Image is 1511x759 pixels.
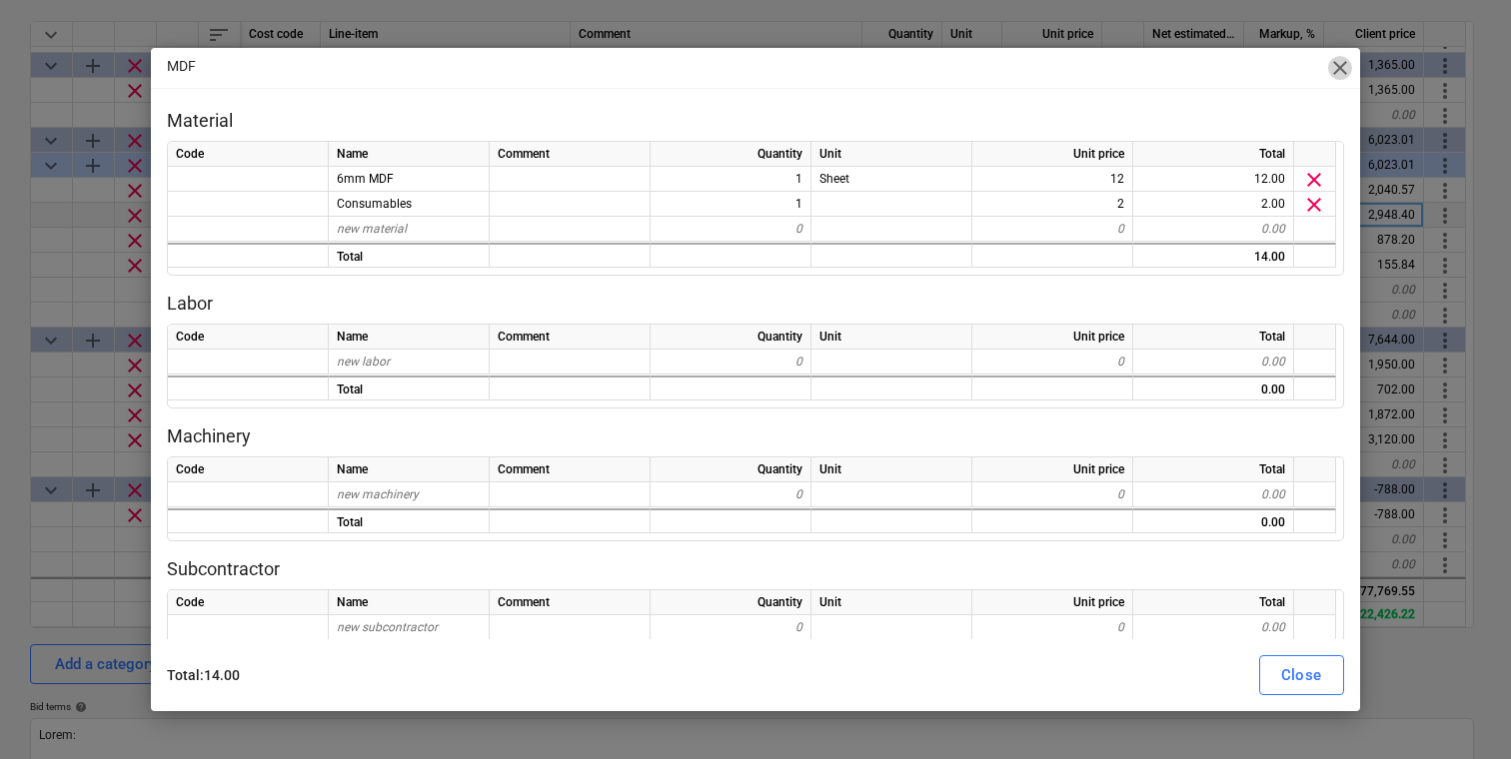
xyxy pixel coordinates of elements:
div: Unit [811,325,972,350]
span: close [1328,56,1352,80]
div: Comment [490,325,651,350]
div: Code [168,590,329,615]
span: new labor [337,355,390,369]
div: 0.00 [1133,350,1294,375]
div: Comment [490,142,651,167]
p: Labor [167,292,1344,316]
div: Unit price [972,142,1133,167]
div: Code [168,457,329,482]
span: Delete material [1302,168,1326,192]
div: Quantity [651,142,811,167]
div: 0.00 [1133,508,1294,533]
span: Delete material [1302,193,1326,217]
div: 12.00 [1133,167,1294,192]
div: 0 [651,217,811,242]
div: Sheet [811,167,972,192]
div: Unit price [972,590,1133,615]
span: new machinery [337,487,419,501]
div: Quantity [651,590,811,615]
div: 0.00 [1133,217,1294,242]
div: 0 [972,482,1133,507]
div: Comment [490,457,651,482]
div: 0 [651,615,811,640]
div: 1 [651,167,811,192]
div: Quantity [651,457,811,482]
div: Total [329,508,490,533]
p: Subcontractor [167,557,1344,581]
p: Machinery [167,424,1344,448]
div: Unit [811,457,972,482]
div: 1 [651,192,811,217]
div: Unit price [972,325,1133,350]
div: 0.00 [1133,615,1294,640]
div: Unit price [972,457,1133,482]
div: Total [1133,325,1294,350]
div: 0.00 [1133,376,1294,400]
iframe: Chat Widget [1411,663,1511,759]
div: Code [168,325,329,350]
div: 0 [651,350,811,375]
div: 0 [972,350,1133,375]
p: MDF [167,56,196,77]
div: 0 [651,482,811,507]
span: Consumables [337,197,412,211]
div: Quantity [651,325,811,350]
div: Total [1133,590,1294,615]
div: Name [329,142,490,167]
span: new subcontractor [337,620,438,634]
div: Total [329,243,490,268]
div: 2 [972,192,1133,217]
div: Total [1133,142,1294,167]
div: Name [329,590,490,615]
span: 6mm MDF [337,172,394,186]
div: 0 [972,217,1133,242]
div: 0.00 [1133,482,1294,507]
div: Name [329,457,490,482]
div: Unit [811,142,972,167]
div: Total [329,376,490,400]
button: Close [1259,655,1344,695]
div: 12 [972,167,1133,192]
div: 2.00 [1133,192,1294,217]
div: Code [168,142,329,167]
div: Total [1133,457,1294,482]
div: Close [1281,662,1322,688]
div: 14.00 [1133,243,1294,268]
div: 0 [972,615,1133,640]
div: Unit [811,590,972,615]
div: Comment [490,590,651,615]
p: Total : 14.00 [167,665,742,686]
div: Name [329,325,490,350]
span: new material [337,222,407,236]
p: Material [167,109,1344,133]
